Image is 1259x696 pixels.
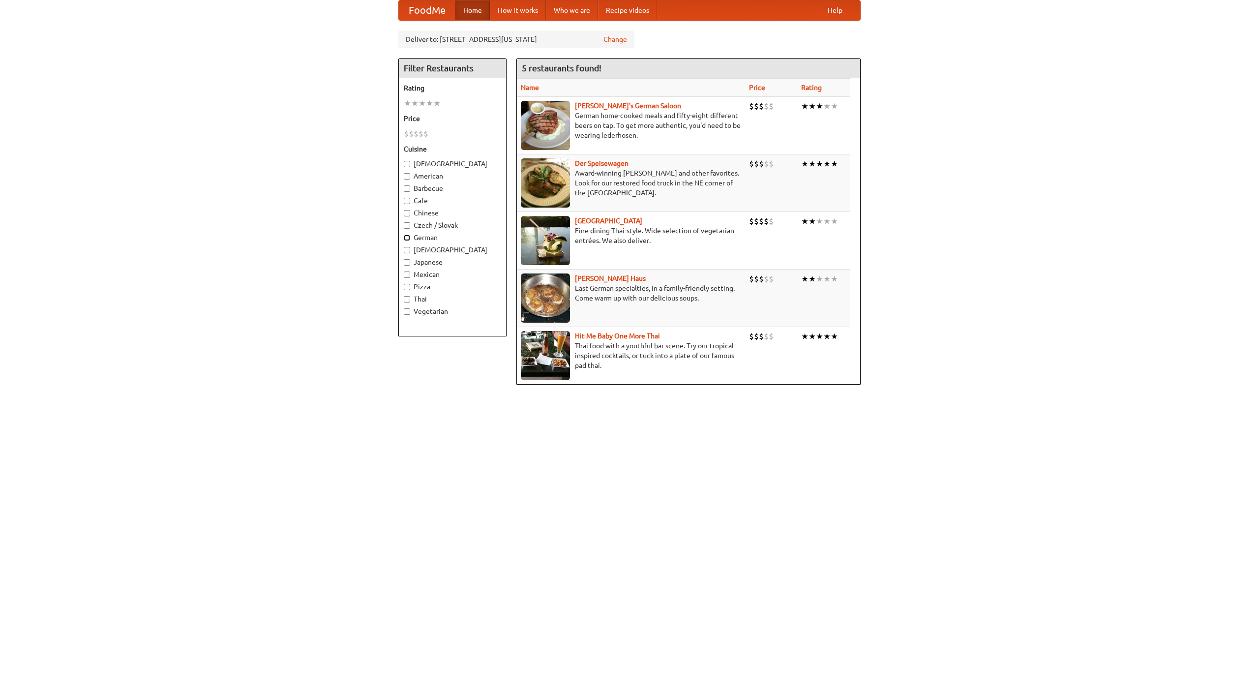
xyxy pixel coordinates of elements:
li: ★ [801,331,809,342]
a: [PERSON_NAME]'s German Saloon [575,102,681,110]
input: Japanese [404,259,410,266]
label: [DEMOGRAPHIC_DATA] [404,159,501,169]
li: $ [754,331,759,342]
li: ★ [831,158,838,169]
a: FoodMe [399,0,455,20]
li: ★ [816,216,823,227]
li: ★ [823,101,831,112]
li: $ [754,273,759,284]
label: Barbecue [404,183,501,193]
li: $ [754,101,759,112]
li: ★ [816,273,823,284]
a: Change [603,34,627,44]
input: Czech / Slovak [404,222,410,229]
a: Price [749,84,765,91]
label: Thai [404,294,501,304]
li: $ [769,216,774,227]
li: $ [769,158,774,169]
li: $ [404,128,409,139]
b: Der Speisewagen [575,159,629,167]
li: ★ [809,273,816,284]
li: ★ [823,273,831,284]
li: ★ [823,158,831,169]
li: ★ [816,158,823,169]
li: $ [764,158,769,169]
li: ★ [816,101,823,112]
p: Award-winning [PERSON_NAME] and other favorites. Look for our restored food truck in the NE corne... [521,168,741,198]
li: $ [759,273,764,284]
li: $ [754,216,759,227]
li: ★ [419,98,426,109]
li: ★ [831,101,838,112]
p: East German specialties, in a family-friendly setting. Come warm up with our delicious soups. [521,283,741,303]
li: $ [764,216,769,227]
label: Cafe [404,196,501,206]
a: Recipe videos [598,0,657,20]
label: Pizza [404,282,501,292]
li: ★ [823,331,831,342]
li: ★ [831,216,838,227]
p: Fine dining Thai-style. Wide selection of vegetarian entrées. We also deliver. [521,226,741,245]
li: $ [759,331,764,342]
li: ★ [831,331,838,342]
input: Vegetarian [404,308,410,315]
li: $ [749,273,754,284]
label: German [404,233,501,242]
li: $ [409,128,414,139]
li: ★ [831,273,838,284]
li: ★ [809,101,816,112]
li: ★ [411,98,419,109]
li: $ [754,158,759,169]
li: ★ [404,98,411,109]
li: $ [769,273,774,284]
li: ★ [801,216,809,227]
li: $ [749,158,754,169]
a: Hit Me Baby One More Thai [575,332,660,340]
li: $ [414,128,419,139]
h5: Price [404,114,501,123]
li: $ [764,331,769,342]
a: How it works [490,0,546,20]
h5: Rating [404,83,501,93]
input: American [404,173,410,180]
a: Rating [801,84,822,91]
li: ★ [816,331,823,342]
p: German home-cooked meals and fifty-eight different beers on tap. To get more authentic, you'd nee... [521,111,741,140]
a: Home [455,0,490,20]
li: $ [764,273,769,284]
input: German [404,235,410,241]
li: $ [423,128,428,139]
li: ★ [809,158,816,169]
li: $ [769,331,774,342]
input: Thai [404,296,410,303]
li: $ [749,101,754,112]
ng-pluralize: 5 restaurants found! [522,63,601,73]
div: Deliver to: [STREET_ADDRESS][US_STATE] [398,30,634,48]
input: [DEMOGRAPHIC_DATA] [404,247,410,253]
p: Thai food with a youthful bar scene. Try our tropical inspired cocktails, or tuck into a plate of... [521,341,741,370]
input: Chinese [404,210,410,216]
label: Mexican [404,270,501,279]
li: $ [769,101,774,112]
li: ★ [426,98,433,109]
li: ★ [433,98,441,109]
li: ★ [809,331,816,342]
label: Chinese [404,208,501,218]
label: American [404,171,501,181]
label: [DEMOGRAPHIC_DATA] [404,245,501,255]
input: Pizza [404,284,410,290]
input: Mexican [404,272,410,278]
li: ★ [801,273,809,284]
img: speisewagen.jpg [521,158,570,208]
h5: Cuisine [404,144,501,154]
li: $ [759,216,764,227]
li: $ [749,331,754,342]
li: ★ [809,216,816,227]
img: babythai.jpg [521,331,570,380]
img: esthers.jpg [521,101,570,150]
a: [PERSON_NAME] Haus [575,274,646,282]
li: $ [749,216,754,227]
img: kohlhaus.jpg [521,273,570,323]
